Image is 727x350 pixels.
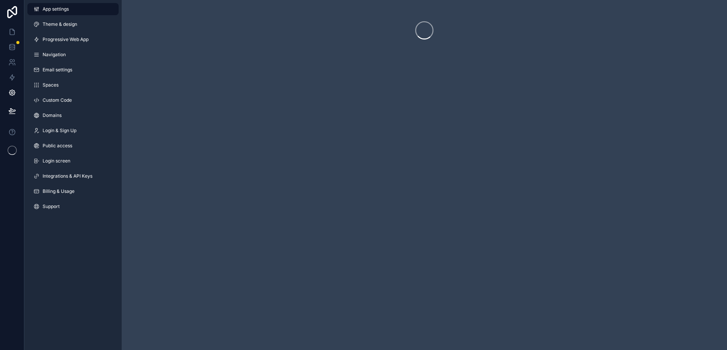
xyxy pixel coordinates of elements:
span: Domains [43,112,62,118]
a: Login screen [27,155,119,167]
span: Public access [43,143,72,149]
span: Custom Code [43,97,72,103]
span: App settings [43,6,69,12]
span: Spaces [43,82,59,88]
span: Progressive Web App [43,36,89,43]
a: Support [27,200,119,213]
span: Email settings [43,67,72,73]
a: App settings [27,3,119,15]
span: Integrations & API Keys [43,173,92,179]
a: Integrations & API Keys [27,170,119,182]
span: Navigation [43,52,66,58]
span: Support [43,203,60,210]
a: Navigation [27,49,119,61]
a: Login & Sign Up [27,125,119,137]
span: Billing & Usage [43,188,75,194]
span: Login & Sign Up [43,128,76,134]
a: Theme & design [27,18,119,30]
a: Billing & Usage [27,185,119,197]
a: Email settings [27,64,119,76]
span: Theme & design [43,21,77,27]
a: Progressive Web App [27,33,119,46]
a: Public access [27,140,119,152]
a: Domains [27,109,119,121]
a: Spaces [27,79,119,91]
a: Custom Code [27,94,119,106]
span: Login screen [43,158,70,164]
